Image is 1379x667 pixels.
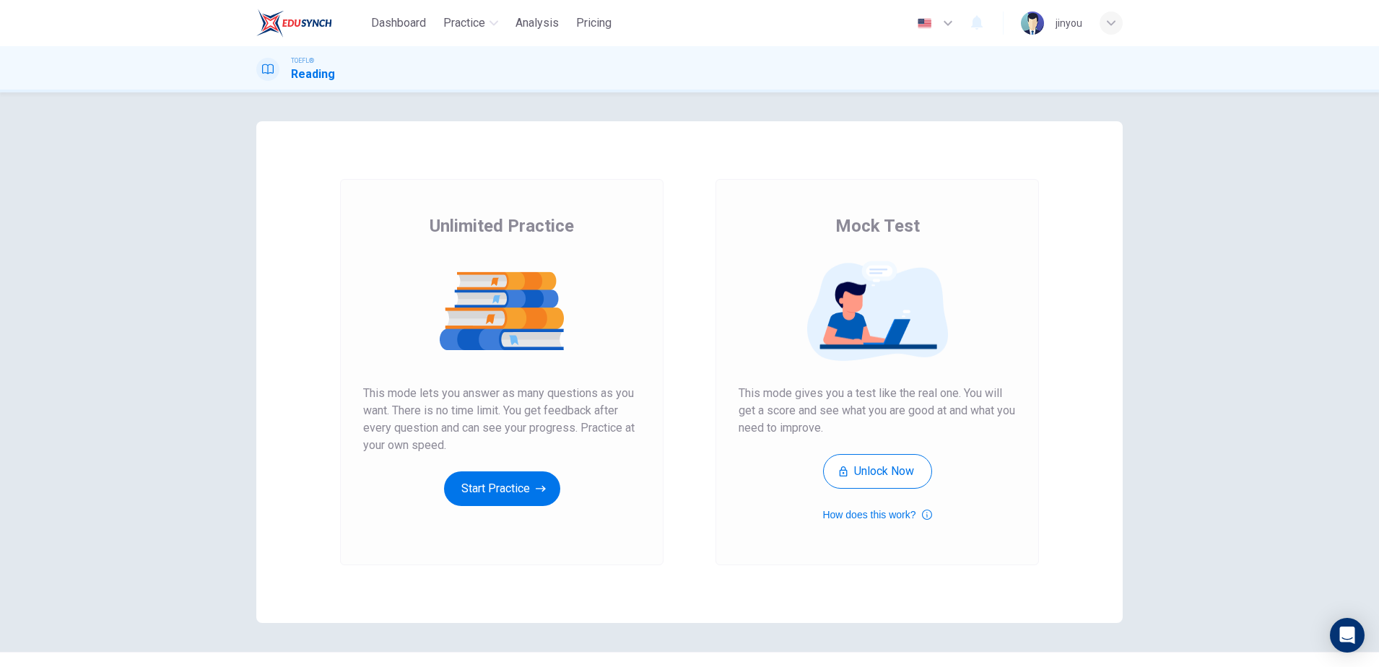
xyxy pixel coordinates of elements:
h1: Reading [291,66,335,83]
button: Dashboard [365,10,432,36]
span: Analysis [516,14,559,32]
button: Pricing [570,10,617,36]
span: Dashboard [371,14,426,32]
span: Mock Test [835,214,920,237]
span: This mode lets you answer as many questions as you want. There is no time limit. You get feedback... [363,385,640,454]
button: Unlock Now [823,454,932,489]
img: en [915,18,934,29]
button: Practice [438,10,504,36]
span: Pricing [576,14,612,32]
span: TOEFL® [291,56,314,66]
img: Profile picture [1021,12,1044,35]
img: EduSynch logo [256,9,332,38]
button: Start Practice [444,471,560,506]
button: Analysis [510,10,565,36]
a: EduSynch logo [256,9,365,38]
div: jinyou [1056,14,1082,32]
span: This mode gives you a test like the real one. You will get a score and see what you are good at a... [739,385,1016,437]
button: How does this work? [822,506,931,523]
span: Unlimited Practice [430,214,574,237]
div: Open Intercom Messenger [1330,618,1365,653]
span: Practice [443,14,485,32]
